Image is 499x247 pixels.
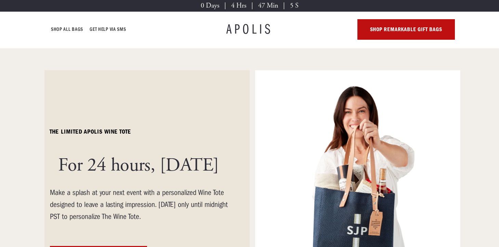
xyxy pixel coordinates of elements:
div: Make a splash at your next event with a personalized Wine Tote designed to leave a lasting impres... [50,187,228,223]
a: APOLIS [226,23,273,36]
a: Shop ALL BAGS [51,25,83,34]
strong: SHOP REMARKABLE GIFT BAGS [370,26,442,33]
strong: THE limited APOLIS wine tote [50,128,131,135]
h1: For 24 hours, [DATE] [58,155,219,176]
a: SHOP REMARKABLE GIFT BAGS [357,19,455,40]
a: GET HELP VIA SMS [90,25,126,34]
